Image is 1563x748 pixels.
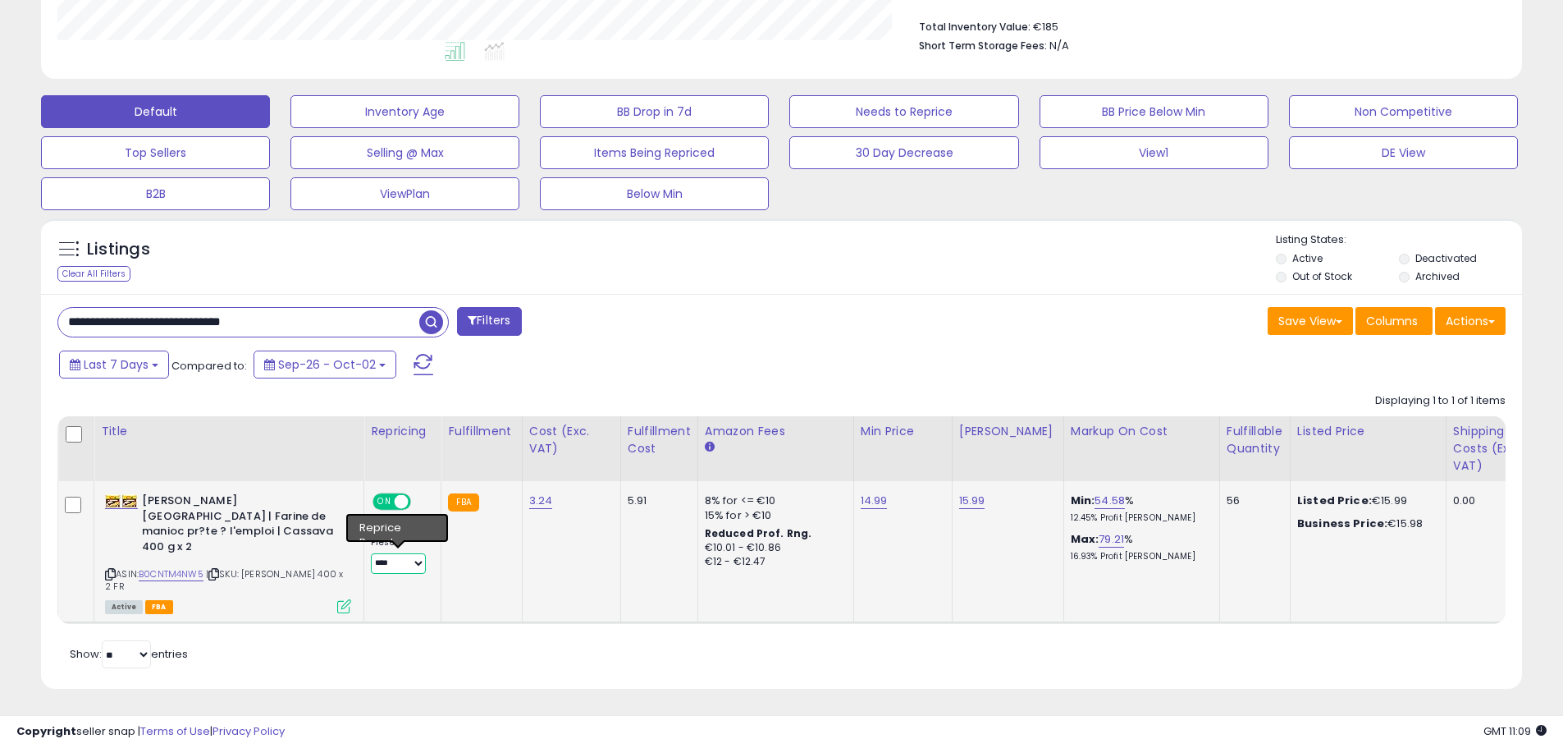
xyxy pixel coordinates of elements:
[457,307,521,336] button: Filters
[1268,307,1353,335] button: Save View
[789,95,1018,128] button: Needs to Reprice
[139,567,203,581] a: B0CNTM4NW5
[87,238,150,261] h5: Listings
[1435,307,1506,335] button: Actions
[105,600,143,614] span: All listings currently available for purchase on Amazon
[101,423,357,440] div: Title
[254,351,396,379] button: Sep-26 - Oct-02
[959,493,985,509] a: 15.99
[1355,307,1433,335] button: Columns
[1297,423,1439,440] div: Listed Price
[919,39,1047,53] b: Short Term Storage Fees:
[290,177,519,210] button: ViewPlan
[213,723,285,739] a: Privacy Policy
[529,423,614,457] div: Cost (Exc. VAT)
[1276,232,1522,248] p: Listing States:
[1095,493,1125,509] a: 54.58
[705,555,841,569] div: €12 - €12.47
[70,646,188,662] span: Show: entries
[919,16,1493,35] li: €185
[16,724,285,740] div: seller snap | |
[1071,423,1213,440] div: Markup on Cost
[1063,416,1219,481] th: The percentage added to the cost of goods (COGS) that forms the calculator for Min & Max prices.
[919,20,1031,34] b: Total Inventory Value:
[1049,38,1069,53] span: N/A
[371,423,434,440] div: Repricing
[1289,136,1518,169] button: DE View
[705,541,841,555] div: €10.01 - €10.86
[1289,95,1518,128] button: Non Competitive
[789,136,1018,169] button: 30 Day Decrease
[1297,516,1433,531] div: €15.98
[41,95,270,128] button: Default
[705,526,812,540] b: Reduced Prof. Rng.
[105,493,351,612] div: ASIN:
[142,493,341,558] b: [PERSON_NAME] [GEOGRAPHIC_DATA] | Farine de manioc pr?te ? l'emploi | Cassava 400 g x 2
[861,423,945,440] div: Min Price
[1292,251,1323,265] label: Active
[278,356,376,373] span: Sep-26 - Oct-02
[861,493,888,509] a: 14.99
[1415,251,1477,265] label: Deactivated
[628,493,685,508] div: 5.91
[41,177,270,210] button: B2B
[705,508,841,523] div: 15% for > €10
[1071,531,1099,547] b: Max:
[41,136,270,169] button: Top Sellers
[705,493,841,508] div: 8% for <= €10
[540,95,769,128] button: BB Drop in 7d
[1453,423,1538,475] div: Shipping Costs (Exc. VAT)
[1366,313,1418,329] span: Columns
[959,423,1057,440] div: [PERSON_NAME]
[1297,493,1433,508] div: €15.99
[105,567,343,592] span: | SKU: [PERSON_NAME] 400 x 2 FR
[371,537,428,574] div: Preset:
[105,494,138,508] img: 41+vV9K-7jL._SL40_.jpg
[1071,512,1207,524] p: 12.45% Profit [PERSON_NAME]
[705,440,715,455] small: Amazon Fees.
[1483,723,1547,739] span: 2025-10-10 11:09 GMT
[1453,493,1532,508] div: 0.00
[290,95,519,128] button: Inventory Age
[16,723,76,739] strong: Copyright
[628,423,691,457] div: Fulfillment Cost
[540,136,769,169] button: Items Being Repriced
[140,723,210,739] a: Terms of Use
[57,266,130,282] div: Clear All Filters
[1297,516,1387,531] b: Business Price:
[84,356,149,373] span: Last 7 Days
[1071,493,1095,508] b: Min:
[1040,136,1268,169] button: View1
[409,495,435,509] span: OFF
[371,519,428,534] div: Amazon AI
[1071,551,1207,562] p: 16.93% Profit [PERSON_NAME]
[1292,269,1352,283] label: Out of Stock
[145,600,173,614] span: FBA
[448,423,514,440] div: Fulfillment
[1040,95,1268,128] button: BB Price Below Min
[1415,269,1460,283] label: Archived
[1071,532,1207,562] div: %
[1375,393,1506,409] div: Displaying 1 to 1 of 1 items
[171,358,247,374] span: Compared to:
[1071,493,1207,524] div: %
[374,495,395,509] span: ON
[448,493,478,512] small: FBA
[529,493,553,509] a: 3.24
[540,177,769,210] button: Below Min
[1297,493,1372,508] b: Listed Price:
[705,423,847,440] div: Amazon Fees
[1099,531,1124,548] a: 79.21
[59,351,169,379] button: Last 7 Days
[1227,423,1283,457] div: Fulfillable Quantity
[1227,493,1277,508] div: 56
[290,136,519,169] button: Selling @ Max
